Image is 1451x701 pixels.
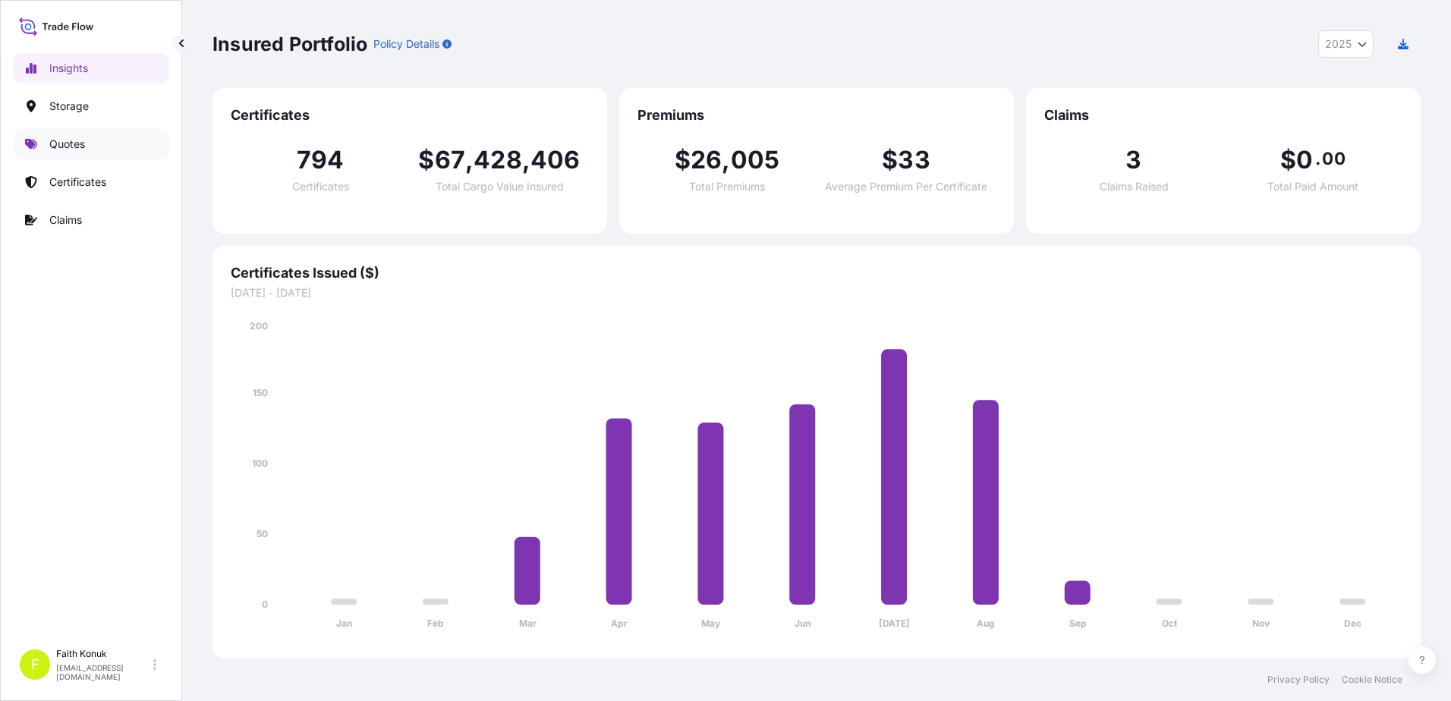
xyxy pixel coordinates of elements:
span: 3 [1125,148,1141,172]
button: Year Selector [1318,30,1374,58]
tspan: Dec [1344,618,1361,629]
span: 26 [691,148,722,172]
p: Insights [49,61,88,76]
p: Storage [49,99,89,114]
span: Total Paid Amount [1267,181,1358,192]
span: Average Premium Per Certificate [825,181,987,192]
tspan: Oct [1162,618,1178,629]
span: 428 [474,148,522,172]
span: , [722,148,730,172]
span: [DATE] - [DATE] [231,285,1402,300]
span: 406 [530,148,581,172]
tspan: 200 [250,320,268,332]
p: Quotes [49,137,85,152]
tspan: Feb [427,618,444,629]
p: Insured Portfolio [212,32,367,56]
span: Certificates Issued ($) [231,264,1402,282]
span: Certificates [292,181,349,192]
span: 794 [297,148,345,172]
span: . [1315,152,1320,165]
tspan: Aug [977,618,995,629]
span: 2025 [1325,36,1352,52]
tspan: Jun [795,618,810,629]
tspan: Jan [336,618,352,629]
a: Privacy Policy [1267,674,1330,686]
tspan: Nov [1252,618,1270,629]
tspan: Apr [611,618,628,629]
tspan: May [701,618,721,629]
span: , [522,148,530,172]
span: Total Cargo Value Insured [436,181,564,192]
p: Policy Details [373,36,439,52]
span: $ [418,148,434,172]
span: Total Premiums [689,181,765,192]
span: 33 [898,148,930,172]
span: $ [882,148,898,172]
span: 67 [435,148,465,172]
p: [EMAIL_ADDRESS][DOMAIN_NAME] [56,663,150,681]
span: 0 [1296,148,1313,172]
span: Claims [1044,106,1402,124]
span: , [465,148,474,172]
tspan: Sep [1069,618,1087,629]
p: Claims [49,212,82,228]
span: F [31,657,39,672]
a: Storage [13,91,169,121]
tspan: 100 [252,457,268,469]
span: 00 [1322,152,1345,165]
tspan: 150 [253,387,268,398]
a: Insights [13,53,169,83]
tspan: 50 [257,528,268,539]
p: Faith Konuk [56,648,150,660]
span: $ [675,148,691,172]
a: Claims [13,205,169,235]
span: 005 [731,148,780,172]
p: Certificates [49,174,106,190]
a: Cookie Notice [1342,674,1402,686]
tspan: [DATE] [879,618,910,629]
span: Claims Raised [1100,181,1169,192]
span: Certificates [231,106,589,124]
span: $ [1280,148,1296,172]
tspan: Mar [519,618,537,629]
tspan: 0 [262,599,268,610]
span: Premiums [637,106,996,124]
a: Quotes [13,129,169,159]
a: Certificates [13,167,169,197]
